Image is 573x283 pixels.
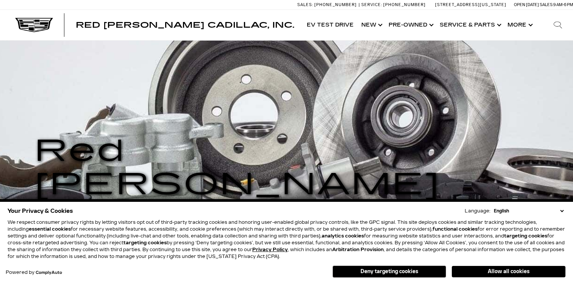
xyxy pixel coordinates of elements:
[303,10,358,40] a: EV Test Drive
[435,2,506,7] a: [STREET_ADDRESS][US_STATE]
[385,10,436,40] a: Pre-Owned
[322,233,364,239] strong: analytics cookies
[358,10,385,40] a: New
[252,247,288,252] a: Privacy Policy
[332,247,384,252] strong: Arbitration Provision
[514,2,539,7] span: Open [DATE]
[504,233,547,239] strong: targeting cookies
[297,3,359,7] a: Sales: [PHONE_NUMBER]
[553,2,573,7] span: 9 AM-6 PM
[432,226,478,232] strong: functional cookies
[8,206,73,216] span: Your Privacy & Cookies
[540,2,553,7] span: Sales:
[383,2,426,7] span: [PHONE_NUMBER]
[29,226,71,232] strong: essential cookies
[452,266,565,277] button: Allow all cookies
[297,2,313,7] span: Sales:
[361,2,382,7] span: Service:
[465,209,490,213] div: Language:
[359,3,428,7] a: Service: [PHONE_NUMBER]
[76,21,294,29] a: Red [PERSON_NAME] Cadillac, Inc.
[314,2,357,7] span: [PHONE_NUMBER]
[34,134,539,234] h1: Red [PERSON_NAME] Cadillac Parts Center
[504,10,535,40] button: More
[76,20,294,30] span: Red [PERSON_NAME] Cadillac, Inc.
[15,18,53,32] img: Cadillac Dark Logo with Cadillac White Text
[36,270,62,275] a: ComplyAuto
[436,10,504,40] a: Service & Parts
[8,219,565,260] p: We respect consumer privacy rights by letting visitors opt out of third-party tracking cookies an...
[6,270,62,275] div: Powered by
[492,208,565,214] select: Language Select
[123,240,167,245] strong: targeting cookies
[333,266,446,278] button: Deny targeting cookies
